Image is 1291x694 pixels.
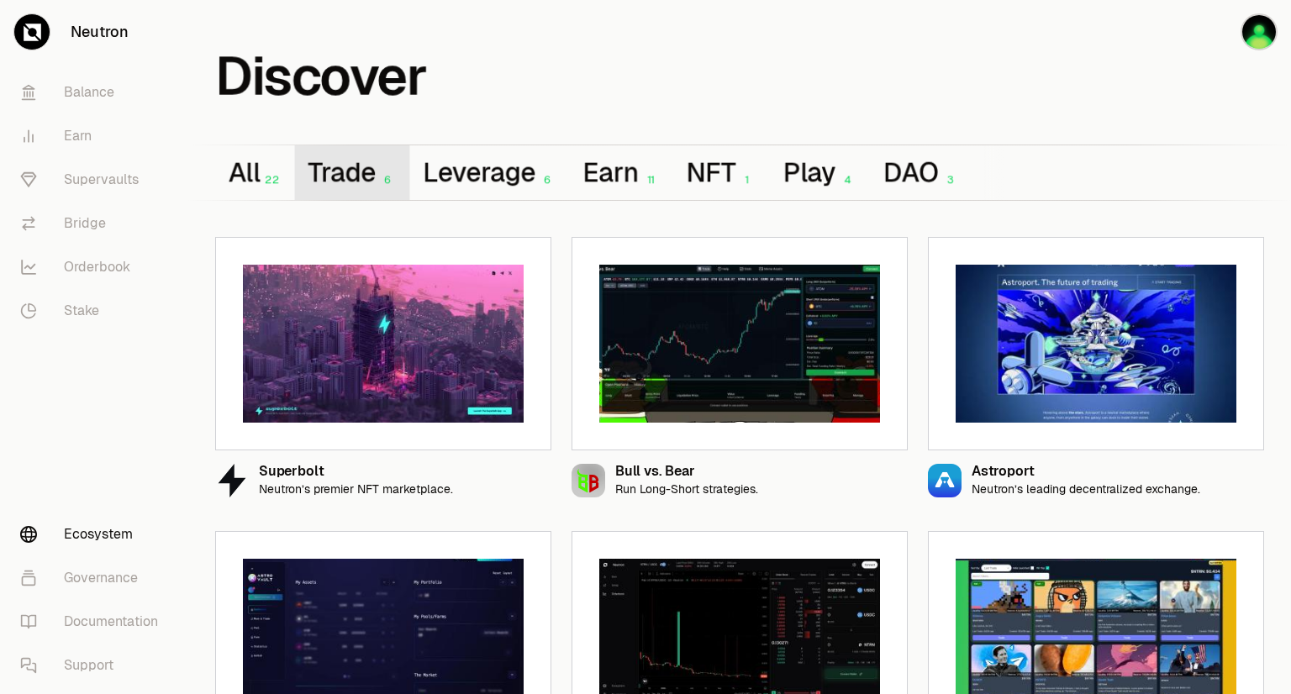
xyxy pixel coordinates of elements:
a: Ecosystem [7,513,182,556]
h1: Discover [215,54,427,99]
button: Leverage [410,145,570,200]
p: Run Long-Short strategies. [615,482,758,497]
a: Orderbook [7,245,182,289]
button: All [215,145,294,200]
p: Neutron’s leading decentralized exchange. [972,482,1200,497]
div: Astroport [972,465,1200,479]
img: Bull vs. Bear preview image [599,265,880,423]
button: DAO [871,145,973,200]
div: 6 [536,173,556,186]
div: 11 [640,173,659,186]
div: 4 [837,173,856,186]
a: Balance [7,71,182,114]
div: Superbolt [259,465,453,479]
a: Documentation [7,600,182,644]
a: Supervaults [7,158,182,202]
img: Superbolt preview image [243,265,524,423]
p: Neutron’s premier NFT marketplace. [259,482,453,497]
a: Stake [7,289,182,333]
a: Support [7,644,182,687]
img: Nano X [1241,13,1278,50]
div: 6 [377,173,396,186]
button: Play [770,145,871,200]
a: Governance [7,556,182,600]
button: NFT [673,145,770,200]
div: 22 [261,173,280,186]
div: Bull vs. Bear [615,465,758,479]
div: 1 [736,173,756,186]
a: Earn [7,114,182,158]
img: Astroport preview image [956,265,1236,423]
button: Trade [294,145,409,200]
a: Bridge [7,202,182,245]
div: 3 [940,173,959,186]
button: Earn [570,145,673,200]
